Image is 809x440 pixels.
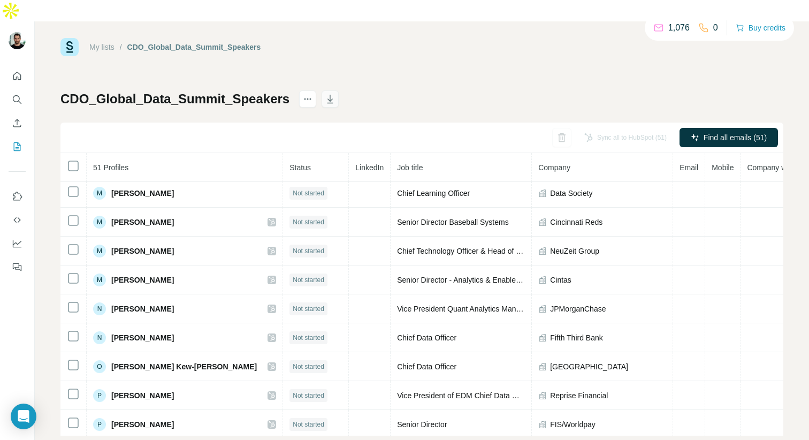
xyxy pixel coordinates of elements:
[538,163,570,172] span: Company
[9,32,26,49] img: Avatar
[397,333,456,342] span: Chief Data Officer
[550,246,599,256] span: NeuZeit Group
[9,234,26,253] button: Dashboard
[9,187,26,206] button: Use Surfe on LinkedIn
[397,276,532,284] span: Senior Director - Analytics & Enablement
[550,304,606,314] span: JPMorganChase
[680,163,698,172] span: Email
[111,217,174,227] span: [PERSON_NAME]
[111,188,174,199] span: [PERSON_NAME]
[712,163,734,172] span: Mobile
[289,163,311,172] span: Status
[397,362,456,371] span: Chief Data Officer
[127,42,261,52] div: CDO_Global_Data_Summit_Speakers
[9,113,26,133] button: Enrich CSV
[9,90,26,109] button: Search
[9,210,26,230] button: Use Surfe API
[11,404,36,429] div: Open Intercom Messenger
[299,90,316,108] button: actions
[93,216,106,229] div: M
[680,128,778,147] button: Find all emails (51)
[550,361,628,372] span: [GEOGRAPHIC_DATA]
[60,90,289,108] h1: CDO_Global_Data_Summit_Speakers
[668,21,690,34] p: 1,076
[93,331,106,344] div: N
[293,217,324,227] span: Not started
[111,246,174,256] span: [PERSON_NAME]
[111,390,174,401] span: [PERSON_NAME]
[111,361,257,372] span: [PERSON_NAME] Kew-[PERSON_NAME]
[550,332,603,343] span: Fifth Third Bank
[60,38,79,56] img: Surfe Logo
[736,20,785,35] button: Buy credits
[293,333,324,343] span: Not started
[397,189,470,198] span: Chief Learning Officer
[293,304,324,314] span: Not started
[111,419,174,430] span: [PERSON_NAME]
[293,362,324,371] span: Not started
[89,43,115,51] a: My lists
[397,218,509,226] span: Senior Director Baseball Systems
[93,360,106,373] div: O
[550,419,596,430] span: FIS/Worldpay
[93,418,106,431] div: P
[9,257,26,277] button: Feedback
[397,305,531,313] span: Vice President Quant Analytics Manager
[93,163,128,172] span: 51 Profiles
[550,217,602,227] span: Cincinnati Reds
[120,42,122,52] li: /
[355,163,384,172] span: LinkedIn
[293,391,324,400] span: Not started
[293,188,324,198] span: Not started
[9,66,26,86] button: Quick start
[550,188,592,199] span: Data Society
[93,302,106,315] div: N
[397,420,447,429] span: Senior Director
[397,391,533,400] span: Vice President of EDM Chief Data Officer
[747,163,806,172] span: Company website
[550,275,571,285] span: Cintas
[93,245,106,257] div: M
[111,304,174,314] span: [PERSON_NAME]
[93,389,106,402] div: P
[293,420,324,429] span: Not started
[397,163,423,172] span: Job title
[293,275,324,285] span: Not started
[550,390,608,401] span: Reprise Financial
[111,332,174,343] span: [PERSON_NAME]
[111,275,174,285] span: [PERSON_NAME]
[704,132,767,143] span: Find all emails (51)
[397,247,541,255] span: Chief Technology Officer & Head of Product
[713,21,718,34] p: 0
[93,274,106,286] div: M
[293,246,324,256] span: Not started
[93,187,106,200] div: M
[9,137,26,156] button: My lists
